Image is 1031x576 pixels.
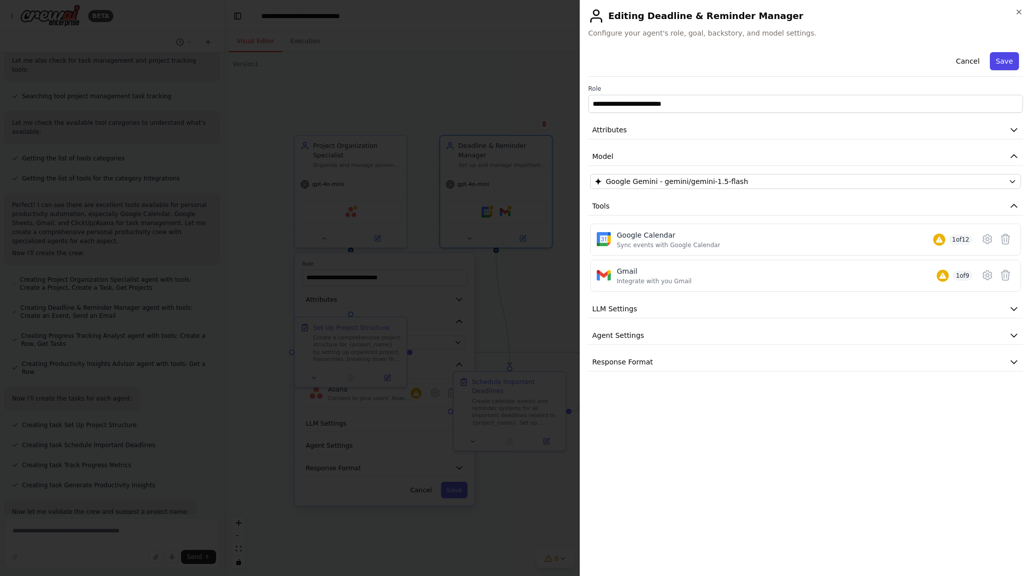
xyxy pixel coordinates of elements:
span: Response Format [592,357,653,367]
div: Sync events with Google Calendar [617,241,720,249]
div: Google Calendar [617,230,720,240]
span: Model [592,151,613,161]
button: Delete tool [996,230,1014,248]
button: Agent Settings [588,326,1023,345]
span: Tools [592,201,610,211]
button: Delete tool [996,266,1014,284]
span: 1 of 9 [953,271,972,281]
h2: Editing Deadline & Reminder Manager [588,8,1023,24]
button: Cancel [950,52,985,70]
img: Gmail [597,268,611,282]
button: Configure tool [978,266,996,284]
label: Role [588,85,1023,93]
div: Gmail [617,266,692,276]
button: Tools [588,197,1023,216]
span: 1 of 12 [949,235,973,245]
button: Attributes [588,121,1023,139]
span: Configure your agent's role, goal, backstory, and model settings. [588,28,1023,38]
div: Integrate with you Gmail [617,277,692,285]
img: Google Calendar [597,232,611,246]
button: Response Format [588,353,1023,371]
button: LLM Settings [588,300,1023,318]
button: Save [990,52,1019,70]
button: Google Gemini - gemini/gemini-1.5-flash [590,174,1021,189]
span: Google Gemini - gemini/gemini-1.5-flash [606,176,748,186]
span: LLM Settings [592,304,637,314]
span: Attributes [592,125,627,135]
span: Agent Settings [592,330,644,340]
button: Configure tool [978,230,996,248]
button: Model [588,147,1023,166]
